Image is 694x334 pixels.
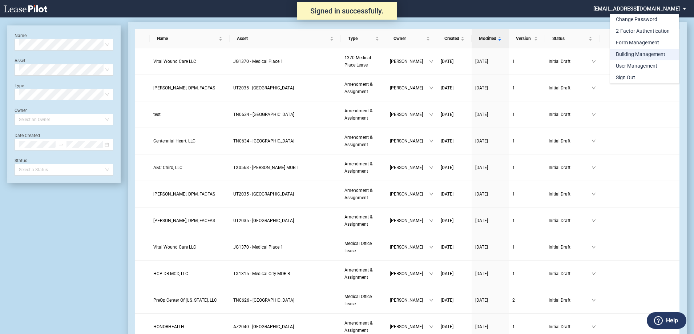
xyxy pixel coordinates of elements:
div: Form Management [616,39,659,47]
label: Help [666,316,678,325]
button: Help [647,312,686,329]
div: User Management [616,63,657,70]
div: 2-Factor Authentication [616,28,670,35]
div: Sign Out [616,74,635,81]
div: Change Password [616,16,657,23]
div: Building Management [616,51,665,58]
div: Signed in successfully. [297,2,397,20]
